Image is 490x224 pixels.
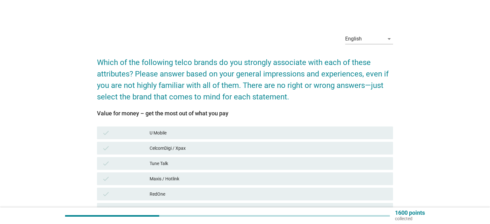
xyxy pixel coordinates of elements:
[102,160,110,167] i: check
[102,190,110,198] i: check
[102,144,110,152] i: check
[395,216,425,221] p: collected
[150,175,388,183] div: Maxis / Hotlink
[150,206,388,213] div: XOX Mobile
[102,175,110,183] i: check
[97,50,393,103] h2: Which of the following telco brands do you strongly associate with each of these attributes? Plea...
[385,35,393,43] i: arrow_drop_down
[345,36,362,42] div: English
[150,144,388,152] div: CelcomDigi / Xpax
[102,129,110,137] i: check
[150,129,388,137] div: U Mobile
[150,190,388,198] div: RedOne
[97,109,393,118] div: Value for money – get the most out of what you pay
[395,210,425,216] p: 1600 points
[150,160,388,167] div: Tune Talk
[102,206,110,213] i: check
